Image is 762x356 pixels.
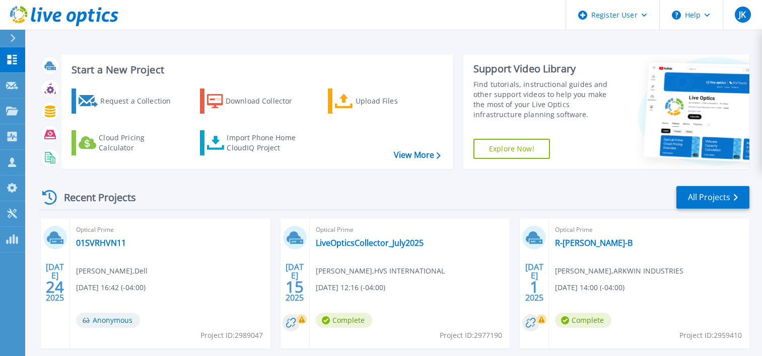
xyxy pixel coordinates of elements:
span: JK [739,11,746,19]
span: Anonymous [76,313,140,328]
span: Project ID: 2959410 [679,330,742,341]
span: 15 [286,283,304,291]
div: Find tutorials, instructional guides and other support videos to help you make the most of your L... [473,79,617,120]
a: 01SVRHVN11 [76,238,126,248]
span: [DATE] 16:42 (-04:00) [76,282,146,293]
span: Complete [316,313,372,328]
div: [DATE] 2025 [45,264,64,301]
span: 1 [530,283,539,291]
div: [DATE] 2025 [285,264,304,301]
div: Support Video Library [473,62,617,75]
span: Optical Prime [76,224,264,235]
span: [PERSON_NAME] , ARKWIN INDUSTRIES [555,265,683,277]
a: Explore Now! [473,139,550,159]
div: Cloud Pricing Calculator [99,133,179,153]
a: View More [394,150,441,160]
span: Project ID: 2989047 [200,330,263,341]
a: R-[PERSON_NAME]-B [555,238,633,248]
span: Complete [555,313,611,328]
span: [PERSON_NAME] , HVS INTERNATIONAL [316,265,445,277]
span: 24 [46,283,64,291]
span: [DATE] 14:00 (-04:00) [555,282,625,293]
div: Import Phone Home CloudIQ Project [227,133,305,153]
a: Request a Collection [72,88,184,114]
a: All Projects [676,186,749,209]
div: Upload Files [356,91,436,111]
a: LiveOpticsCollector_July2025 [316,238,424,248]
a: Download Collector [200,88,312,114]
div: Recent Projects [39,185,150,210]
span: [PERSON_NAME] , Dell [76,265,148,277]
span: [DATE] 12:16 (-04:00) [316,282,385,293]
div: Request a Collection [100,91,181,111]
span: Optical Prime [316,224,504,235]
h3: Start a New Project [72,64,440,75]
div: [DATE] 2025 [525,264,544,301]
span: Project ID: 2977190 [440,330,502,341]
span: Optical Prime [555,224,743,235]
a: Upload Files [328,88,440,114]
a: Cloud Pricing Calculator [72,130,184,155]
div: Download Collector [226,91,306,111]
